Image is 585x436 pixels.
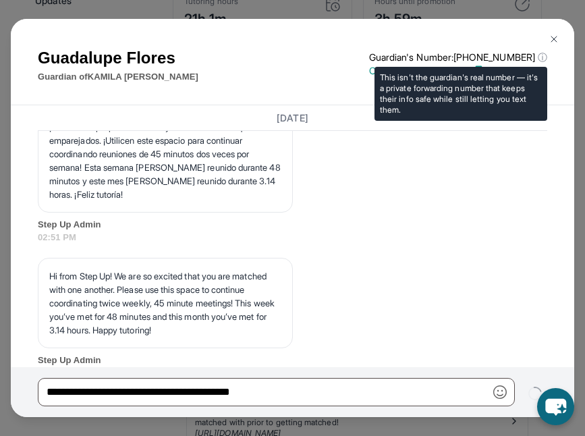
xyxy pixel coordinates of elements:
div: This isn't the guardian's real number — it's a private forwarding number that keeps their info sa... [374,67,547,121]
p: Guardian's Number: [PHONE_NUMBER] [369,51,547,64]
span: Step Up Admin [38,218,547,231]
p: Guardian of KAMILA [PERSON_NAME] [38,70,198,84]
span: ⓘ [538,51,547,64]
button: chat-button [537,388,574,425]
p: Hi from Step Up! We are so excited that you are matched with one another. Please use this space t... [49,269,281,337]
p: ¡Hola de Step Up! Estamos muy emocionados de que estén emparejados. ¡Utilicen este espacio para c... [49,120,281,201]
h3: [DATE] [38,111,547,124]
h1: Guadalupe Flores [38,46,198,70]
img: Copy Icon [472,65,484,77]
img: Emoji [493,385,507,399]
span: 02:51 PM [38,231,547,244]
span: Step Up Admin [38,354,547,367]
span: 02:51 PM [38,366,547,380]
p: Copy Meeting Invitation [369,64,547,78]
img: Close Icon [549,34,559,45]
